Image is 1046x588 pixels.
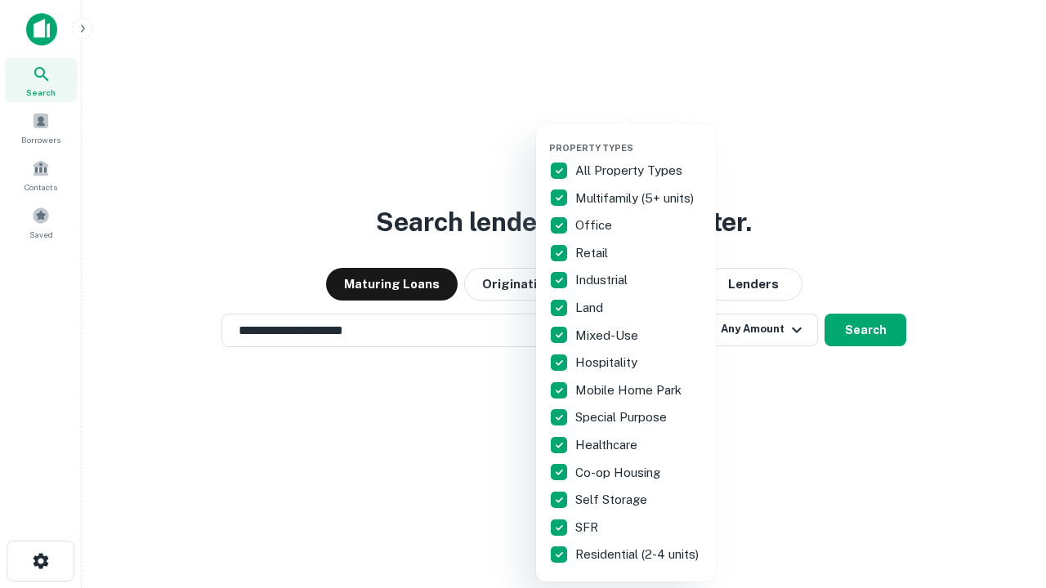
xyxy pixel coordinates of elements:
p: Co-op Housing [575,463,664,483]
span: Property Types [549,143,633,153]
p: Mobile Home Park [575,381,685,400]
p: Healthcare [575,435,641,455]
p: All Property Types [575,161,686,180]
p: Residential (2-4 units) [575,545,702,564]
p: Hospitality [575,353,641,372]
p: Office [575,216,615,235]
p: Self Storage [575,490,650,510]
p: Mixed-Use [575,326,641,345]
iframe: Chat Widget [964,457,1046,536]
p: SFR [575,518,601,537]
p: Industrial [575,270,631,290]
p: Retail [575,243,611,263]
p: Special Purpose [575,408,670,427]
p: Land [575,298,606,318]
p: Multifamily (5+ units) [575,189,697,208]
